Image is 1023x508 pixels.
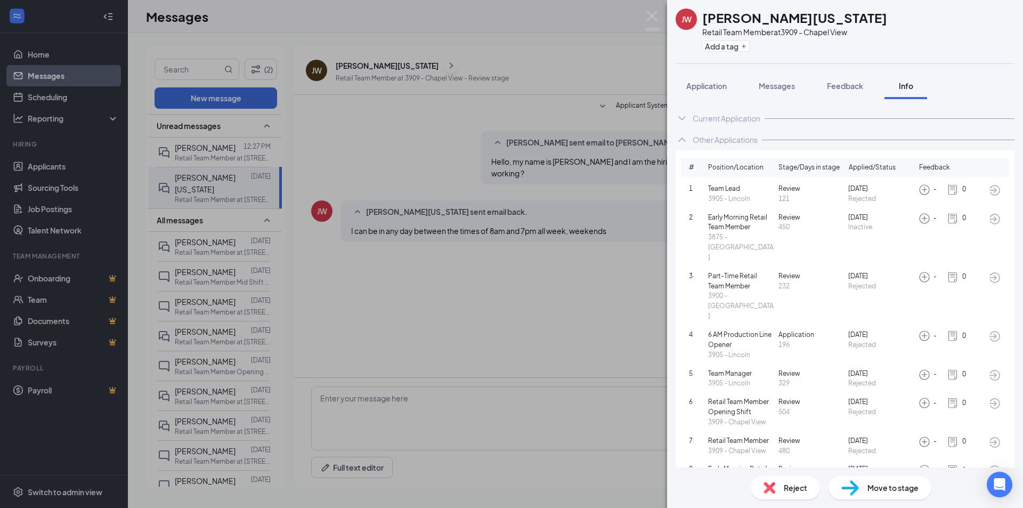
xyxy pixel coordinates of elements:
svg: ArrowCircle [988,397,1001,410]
span: 6 [689,397,708,407]
span: Review [778,369,845,379]
span: Application [778,330,845,340]
span: 0 [962,369,966,380]
button: PlusAdd a tag [702,41,750,52]
span: [DATE] [848,330,914,340]
span: Early Morning Retail Team Member [708,213,774,233]
div: Current Application [693,113,760,124]
span: 5 [689,369,708,379]
span: Team Manager [708,369,774,379]
span: 121 [778,194,845,204]
span: 4 [689,330,708,340]
span: 6 AM Production Line Opener [708,330,774,350]
span: Feedback [827,81,863,91]
span: Inactive [848,222,914,232]
span: - [933,398,937,408]
span: Stage/Days in stage [778,163,840,173]
span: - [933,331,937,341]
span: 0 [962,331,966,341]
span: 3905 - Lincoln [708,378,774,389]
span: 3905 - Lincoln [708,350,774,360]
svg: ArrowCircle [988,271,1001,284]
span: Move to stage [867,482,919,494]
span: - [933,184,937,195]
div: Open Intercom Messenger [987,472,1012,497]
svg: ArrowCircle [988,369,1001,382]
span: # [689,163,708,173]
span: 0 [962,213,966,223]
span: Info [899,81,913,91]
h1: [PERSON_NAME][US_STATE] [702,9,887,27]
span: [DATE] [848,397,914,407]
span: - [933,369,937,380]
svg: ArrowCircle [988,184,1001,197]
span: Review [778,436,845,446]
span: [DATE] [848,213,914,223]
span: Review [778,271,845,281]
span: Messages [759,81,795,91]
svg: ArrowCircle [988,436,1001,449]
span: Rejected [848,281,914,292]
span: 232 [778,281,845,292]
div: Retail Team Member at 3909 - Chapel View [702,27,887,37]
span: 1 [689,184,708,194]
span: Rejected [848,194,914,204]
span: Feedback [919,163,950,173]
span: Rejected [848,407,914,417]
span: [DATE] [848,369,914,379]
span: Review [778,397,845,407]
span: Part-Time Retail Team Member [708,271,774,292]
span: Review [778,464,845,474]
span: Review [778,184,845,194]
span: [DATE] [848,184,914,194]
span: 0 [962,437,966,447]
span: [DATE] [848,271,914,281]
span: [DATE] [848,464,914,474]
span: Team Lead [708,184,774,194]
span: 3 [689,271,708,281]
span: 196 [778,340,845,350]
span: Applied/Status [849,163,896,173]
svg: ArrowCircle [988,213,1001,225]
svg: ChevronDown [676,112,688,125]
span: Early Morning Retail Team Member [708,464,774,485]
span: 8 [689,464,708,474]
span: 3905 - Lincoln [708,194,774,204]
span: 3909 - Chapel View [708,446,774,456]
span: Review [778,213,845,223]
span: 3900 - [GEOGRAPHIC_DATA] [708,291,774,321]
span: Reject [784,482,807,494]
span: [DATE] [848,436,914,446]
span: 0 [962,398,966,408]
span: - [933,272,937,282]
span: Application [686,81,727,91]
div: Other Applications [693,134,758,145]
span: Position/Location [708,163,764,173]
span: 0 [962,272,966,282]
svg: ChevronUp [676,133,688,146]
span: 504 [778,407,845,417]
span: - [933,213,937,223]
span: Retail Team Member [708,436,774,446]
svg: ArrowCircle [988,330,1001,343]
span: 0 [962,184,966,195]
span: 3909 - Chapel View [708,417,774,428]
span: 0 [962,465,966,475]
svg: ArrowCircle [988,464,1001,477]
span: Retail Team Member Opening Shift [708,397,774,417]
span: - [933,437,937,447]
span: 7 [689,436,708,446]
span: 480 [778,446,845,456]
span: Rejected [848,446,914,456]
svg: Plus [741,43,747,50]
span: 329 [778,378,845,389]
span: Rejected [848,378,914,389]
